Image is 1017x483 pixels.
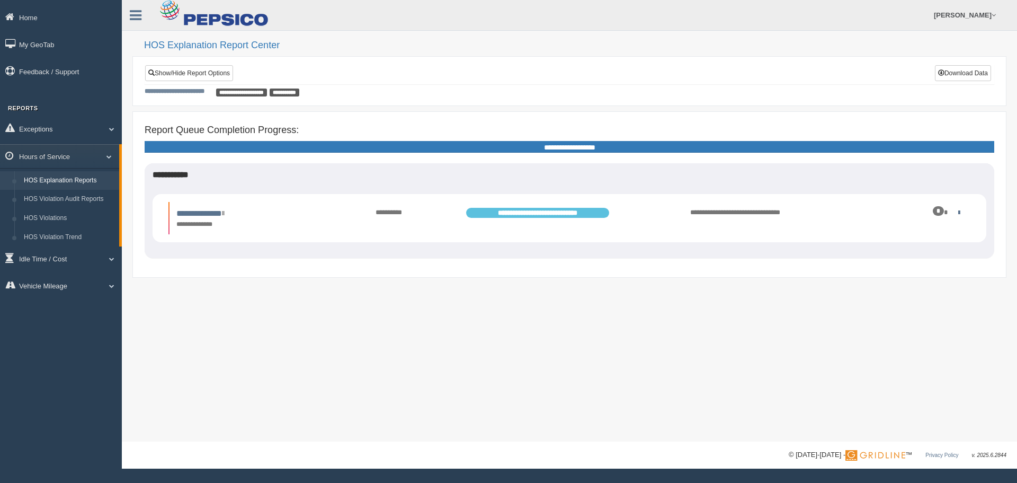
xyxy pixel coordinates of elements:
a: HOS Violations [19,209,119,228]
h2: HOS Explanation Report Center [144,40,1006,51]
img: Gridline [845,450,905,461]
a: HOS Explanation Reports [19,171,119,190]
a: Privacy Policy [925,452,958,458]
h4: Report Queue Completion Progress: [145,125,994,136]
div: © [DATE]-[DATE] - ™ [789,450,1006,461]
a: Show/Hide Report Options [145,65,233,81]
button: Download Data [935,65,991,81]
li: Expand [168,202,970,234]
a: HOS Violation Audit Reports [19,190,119,209]
span: v. 2025.6.2844 [972,452,1006,458]
a: HOS Violation Trend [19,228,119,247]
